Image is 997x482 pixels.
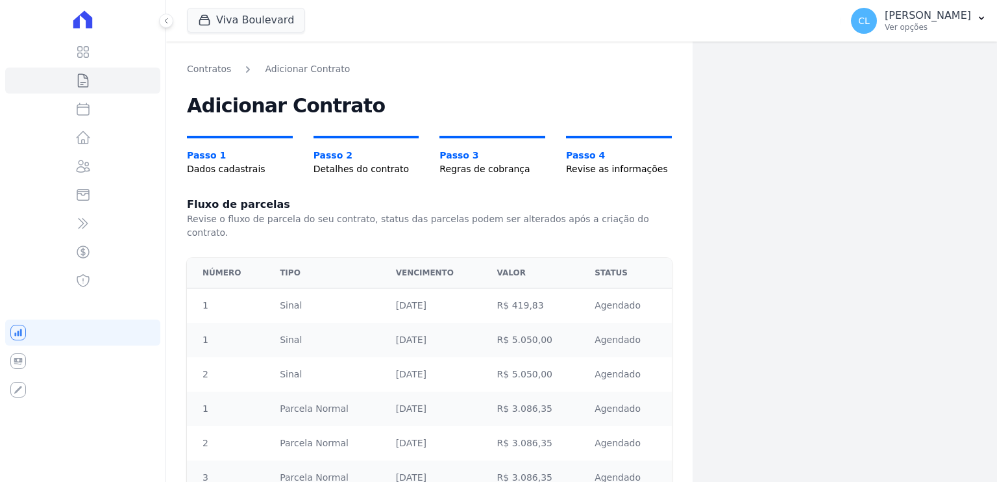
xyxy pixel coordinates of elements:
span: Regras de cobrança [439,162,545,176]
td: Parcela Normal [272,392,388,426]
td: R$ 5.050,00 [489,323,587,357]
span: Passo 2 [314,149,419,162]
span: Passo 1 [187,149,293,162]
td: 1 [187,288,272,323]
span: Revise as informações [566,162,672,176]
td: Sinal [272,288,388,323]
td: 2 [187,426,272,461]
td: R$ 419,83 [489,288,587,323]
td: [DATE] [388,357,489,392]
span: Dados cadastrais [187,162,293,176]
td: [DATE] [388,392,489,426]
td: [DATE] [388,323,489,357]
p: [PERSON_NAME] [885,9,971,22]
h2: Adicionar Contrato [187,97,672,115]
td: Agendado [587,392,672,426]
td: 2 [187,357,272,392]
a: Adicionar Contrato [265,62,350,76]
button: CL [PERSON_NAME] Ver opções [841,3,997,39]
td: Agendado [587,323,672,357]
th: Tipo [272,258,388,288]
td: 1 [187,392,272,426]
td: 1 [187,323,272,357]
h1: Fluxo de parcelas [187,197,672,212]
span: Detalhes do contrato [314,162,419,176]
span: Passo 4 [566,149,672,162]
th: Status [587,258,672,288]
th: Valor [489,258,587,288]
td: R$ 3.086,35 [489,426,587,461]
td: Sinal [272,323,388,357]
td: R$ 5.050,00 [489,357,587,392]
a: Contratos [187,62,231,76]
th: Vencimento [388,258,489,288]
td: Agendado [587,426,672,461]
td: [DATE] [388,288,489,323]
span: Passo 3 [439,149,545,162]
nav: Progress [187,136,672,176]
td: Parcela Normal [272,426,388,461]
td: Sinal [272,357,388,392]
td: Agendado [587,288,672,323]
td: [DATE] [388,426,489,461]
nav: Breadcrumb [187,62,672,76]
p: Ver opções [885,22,971,32]
th: Número [187,258,272,288]
td: Agendado [587,357,672,392]
td: R$ 3.086,35 [489,392,587,426]
span: CL [858,16,870,25]
button: Viva Boulevard [187,8,305,32]
p: Revise o fluxo de parcela do seu contrato, status das parcelas podem ser alterados após a criação... [187,212,672,240]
